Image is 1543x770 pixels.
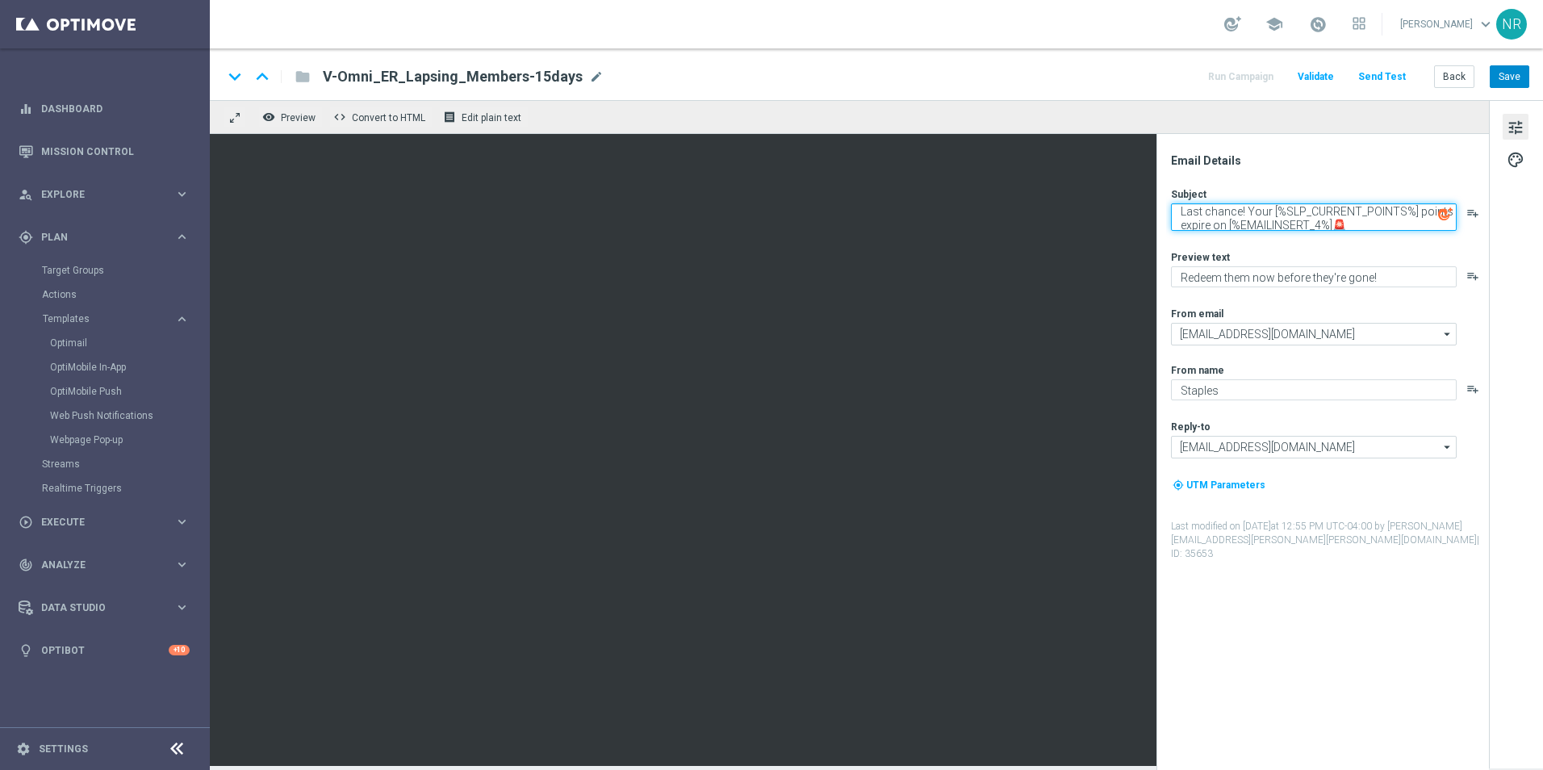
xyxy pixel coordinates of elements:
[19,230,33,245] i: gps_fixed
[174,600,190,615] i: keyboard_arrow_right
[1171,364,1224,377] label: From name
[19,515,33,529] i: play_circle_outline
[1503,146,1528,172] button: palette
[174,312,190,327] i: keyboard_arrow_right
[1438,207,1453,221] img: optiGenie.svg
[1503,114,1528,140] button: tune
[50,331,208,355] div: Optimail
[1171,251,1230,264] label: Preview text
[352,112,425,123] span: Convert to HTML
[1466,207,1479,220] button: playlist_add
[41,190,174,199] span: Explore
[1186,479,1265,491] span: UTM Parameters
[1171,308,1223,320] label: From email
[18,644,190,657] button: lightbulb Optibot +10
[18,516,190,529] button: play_circle_outline Execute keyboard_arrow_right
[1173,479,1184,491] i: my_location
[19,187,33,202] i: person_search
[50,433,168,446] a: Webpage Pop-up
[1440,437,1456,458] i: arrow_drop_down
[323,67,583,86] span: V-Omni_ER_Lapsing_Members-15days
[42,312,190,325] button: Templates keyboard_arrow_right
[258,107,323,128] button: remove_red_eye Preview
[19,102,33,116] i: equalizer
[1171,188,1206,201] label: Subject
[1171,476,1267,494] button: my_location UTM Parameters
[1399,12,1496,36] a: [PERSON_NAME]keyboard_arrow_down
[174,557,190,572] i: keyboard_arrow_right
[18,231,190,244] button: gps_fixed Plan keyboard_arrow_right
[43,314,158,324] span: Templates
[1298,71,1334,82] span: Validate
[41,629,169,672] a: Optibot
[42,307,208,452] div: Templates
[1265,15,1283,33] span: school
[18,103,190,115] div: equalizer Dashboard
[50,337,168,349] a: Optimail
[1466,383,1479,395] button: playlist_add
[19,130,190,173] div: Mission Control
[333,111,346,123] span: code
[443,111,456,123] i: receipt
[18,145,190,158] button: Mission Control
[43,314,174,324] div: Templates
[1507,117,1524,138] span: tune
[174,514,190,529] i: keyboard_arrow_right
[50,355,208,379] div: OptiMobile In-App
[19,601,174,615] div: Data Studio
[1171,421,1211,433] label: Reply-to
[19,230,174,245] div: Plan
[169,645,190,655] div: +10
[41,130,190,173] a: Mission Control
[1356,66,1408,88] button: Send Test
[50,361,168,374] a: OptiMobile In-App
[41,87,190,130] a: Dashboard
[250,65,274,89] i: keyboard_arrow_up
[18,601,190,614] button: Data Studio keyboard_arrow_right
[223,65,247,89] i: keyboard_arrow_down
[50,409,168,422] a: Web Push Notifications
[281,112,316,123] span: Preview
[1171,436,1457,458] input: Select
[42,452,208,476] div: Streams
[41,560,174,570] span: Analyze
[462,112,521,123] span: Edit plain text
[1440,324,1456,345] i: arrow_drop_down
[262,111,275,123] i: remove_red_eye
[42,482,168,495] a: Realtime Triggers
[41,232,174,242] span: Plan
[18,188,190,201] div: person_search Explore keyboard_arrow_right
[50,428,208,452] div: Webpage Pop-up
[42,258,208,282] div: Target Groups
[329,107,433,128] button: code Convert to HTML
[1171,153,1487,168] div: Email Details
[1490,65,1529,88] button: Save
[1295,66,1336,88] button: Validate
[19,643,33,658] i: lightbulb
[174,229,190,245] i: keyboard_arrow_right
[39,744,88,754] a: Settings
[50,379,208,404] div: OptiMobile Push
[1171,323,1457,345] input: Select
[19,515,174,529] div: Execute
[42,264,168,277] a: Target Groups
[19,629,190,672] div: Optibot
[1496,9,1527,40] div: NR
[50,385,168,398] a: OptiMobile Push
[41,603,174,613] span: Data Studio
[42,288,168,301] a: Actions
[1466,270,1479,282] i: playlist_add
[42,282,208,307] div: Actions
[19,558,33,572] i: track_changes
[1171,520,1487,560] label: Last modified on [DATE] at 12:55 PM UTC-04:00 by [PERSON_NAME][EMAIL_ADDRESS][PERSON_NAME][PERSON...
[19,558,174,572] div: Analyze
[18,559,190,571] button: track_changes Analyze keyboard_arrow_right
[19,87,190,130] div: Dashboard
